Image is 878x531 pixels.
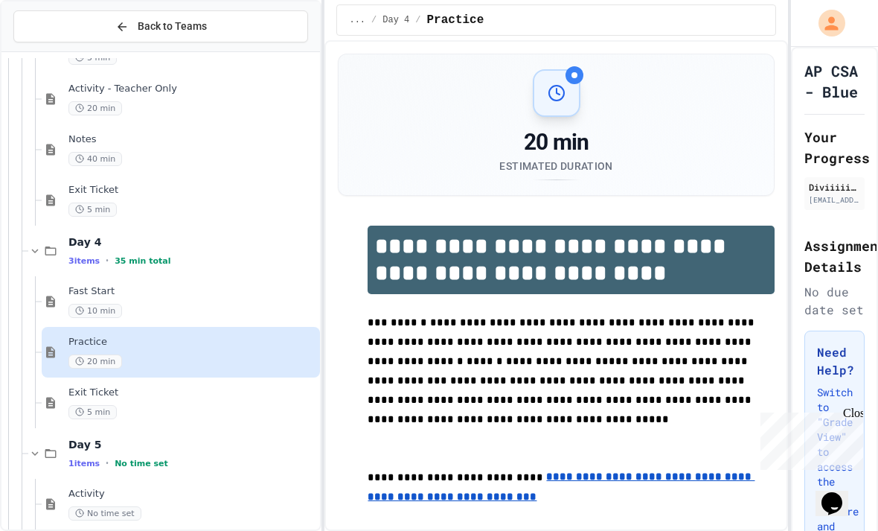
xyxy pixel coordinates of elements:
[68,235,317,249] span: Day 4
[106,255,109,267] span: •
[349,14,365,26] span: ...
[68,405,117,419] span: 5 min
[815,471,863,516] iframe: chat widget
[499,159,612,174] div: Estimated Duration
[68,203,117,217] span: 5 min
[499,129,612,156] div: 20 min
[68,438,317,451] span: Day 5
[68,354,122,369] span: 20 min
[106,457,109,469] span: •
[68,506,141,521] span: No time set
[68,152,122,166] span: 40 min
[804,235,865,277] h2: Assignment Details
[68,336,317,349] span: Practice
[427,11,484,29] span: Practice
[6,6,103,95] div: Chat with us now!Close
[804,127,865,168] h2: Your Progress
[803,6,849,40] div: My Account
[68,51,117,65] span: 5 min
[382,14,409,26] span: Day 4
[115,459,168,468] span: No time set
[138,19,207,34] span: Back to Teams
[68,101,122,115] span: 20 min
[809,194,860,206] div: [EMAIL_ADDRESS][DOMAIN_NAME]
[13,10,308,42] button: Back to Teams
[68,83,317,95] span: Activity - Teacher Only
[68,387,317,399] span: Exit Ticket
[415,14,420,26] span: /
[754,407,863,470] iframe: chat widget
[115,256,170,266] span: 35 min total
[804,283,865,319] div: No due date set
[68,133,317,146] span: Notes
[371,14,376,26] span: /
[68,459,100,468] span: 1 items
[804,60,865,102] h1: AP CSA - Blue
[68,184,317,197] span: Exit Ticket
[817,343,852,379] h3: Need Help?
[68,256,100,266] span: 3 items
[809,180,860,194] div: Diviiiiiiiiiiiiiiiii Souji
[68,285,317,298] span: Fast Start
[68,488,317,500] span: Activity
[68,304,122,318] span: 10 min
